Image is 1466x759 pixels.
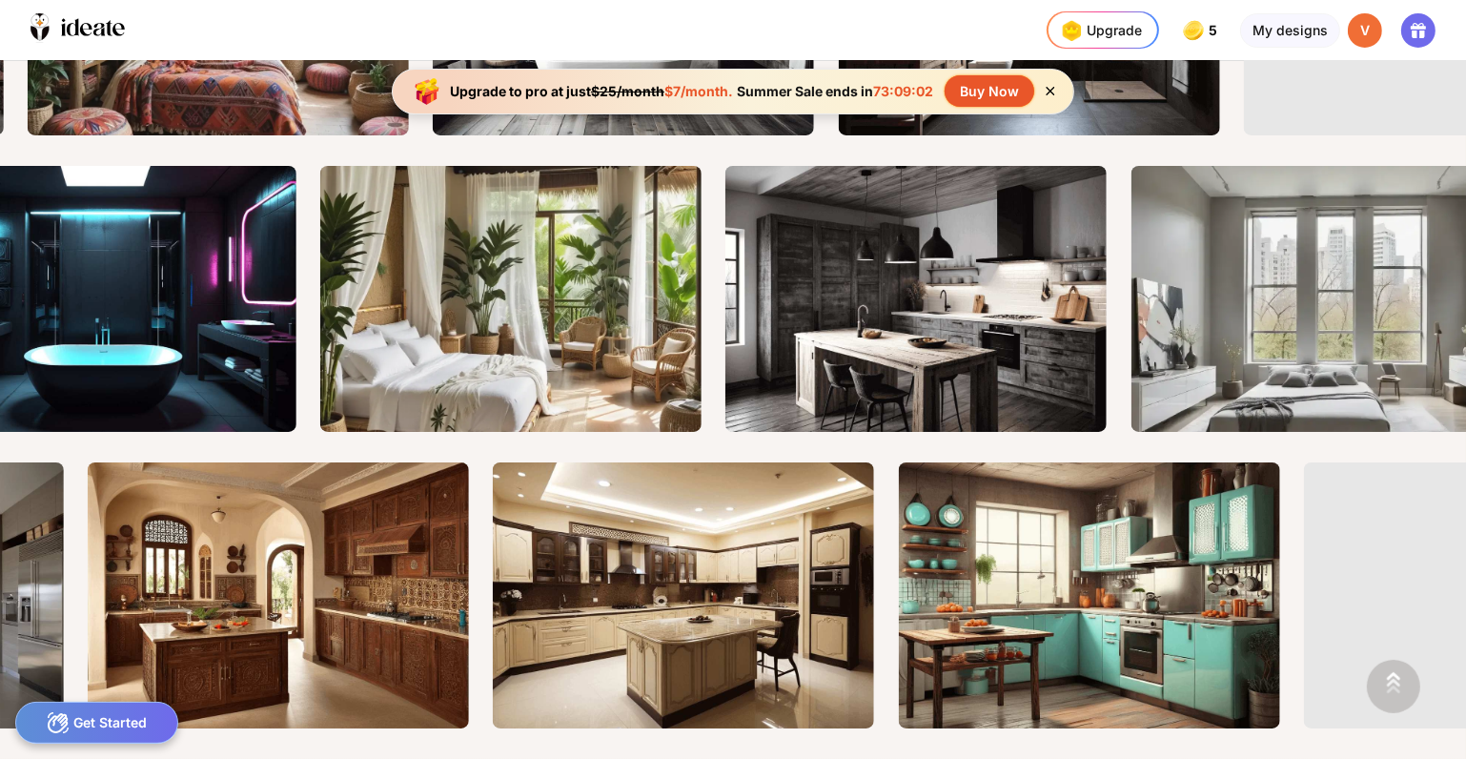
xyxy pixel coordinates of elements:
img: upgrade-nav-btn-icon.gif [1056,15,1087,46]
img: Thumbnailexplore-image10.png [320,166,702,432]
span: $25/month [591,83,664,99]
img: Thumbnailtext2image_00804_.png [88,462,469,728]
div: My designs [1240,13,1340,48]
div: Get Started [15,702,178,744]
img: Thumbnailtext2image_00807_.png [899,462,1280,728]
span: $7/month. [664,83,733,99]
span: 73:09:02 [873,83,933,99]
div: V [1348,13,1382,48]
img: Thumbnailtext2image_00805_.png [493,462,874,728]
div: Upgrade [1056,15,1142,46]
div: Summer Sale ends in [733,83,937,99]
div: Upgrade to pro at just [450,83,733,99]
img: upgrade-banner-new-year-icon.gif [408,72,446,111]
div: Buy Now [945,75,1034,107]
img: Thumbnailtext2image_00795_.png [725,166,1107,432]
span: 5 [1209,23,1221,38]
